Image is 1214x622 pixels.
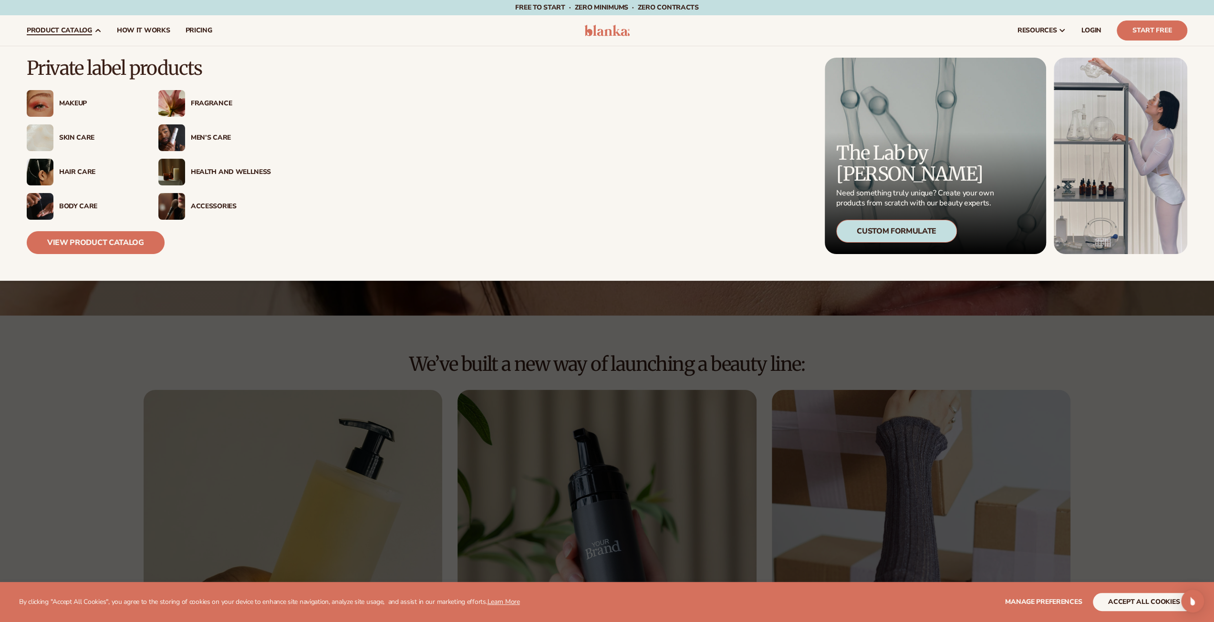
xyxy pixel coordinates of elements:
div: Makeup [59,100,139,108]
div: Hair Care [59,168,139,176]
a: Pink blooming flower. Fragrance [158,90,271,117]
a: Female with makeup brush. Accessories [158,193,271,220]
div: Open Intercom Messenger [1181,590,1204,612]
span: product catalog [27,27,92,34]
img: Female hair pulled back with clips. [27,159,53,185]
button: accept all cookies [1093,593,1195,611]
a: Learn More [487,597,519,606]
div: Skin Care [59,134,139,142]
a: Male holding moisturizer bottle. Men’s Care [158,124,271,151]
a: LOGIN [1074,15,1109,46]
img: Female with glitter eye makeup. [27,90,53,117]
a: Female hair pulled back with clips. Hair Care [27,159,139,185]
p: By clicking "Accept All Cookies", you agree to the storing of cookies on your device to enhance s... [19,598,520,606]
a: product catalog [19,15,109,46]
div: Custom Formulate [836,220,957,243]
img: Cream moisturizer swatch. [27,124,53,151]
p: The Lab by [PERSON_NAME] [836,143,996,184]
span: Free to start · ZERO minimums · ZERO contracts [515,3,698,12]
img: Male hand applying moisturizer. [27,193,53,220]
a: Female with glitter eye makeup. Makeup [27,90,139,117]
div: Health And Wellness [191,168,271,176]
span: How It Works [117,27,170,34]
button: Manage preferences [1005,593,1082,611]
p: Need something truly unique? Create your own products from scratch with our beauty experts. [836,188,996,208]
a: Candles and incense on table. Health And Wellness [158,159,271,185]
span: resources [1017,27,1057,34]
img: Pink blooming flower. [158,90,185,117]
img: logo [584,25,630,36]
p: Private label products [27,58,271,79]
img: Candles and incense on table. [158,159,185,185]
img: Male holding moisturizer bottle. [158,124,185,151]
a: pricing [177,15,219,46]
div: Fragrance [191,100,271,108]
a: resources [1010,15,1074,46]
span: LOGIN [1081,27,1101,34]
div: Body Care [59,203,139,211]
a: Cream moisturizer swatch. Skin Care [27,124,139,151]
div: Men’s Care [191,134,271,142]
a: Microscopic product formula. The Lab by [PERSON_NAME] Need something truly unique? Create your ow... [825,58,1046,254]
div: Accessories [191,203,271,211]
a: Start Free [1117,20,1187,41]
span: pricing [185,27,212,34]
img: Female in lab with equipment. [1054,58,1187,254]
span: Manage preferences [1005,597,1082,606]
a: How It Works [109,15,178,46]
img: Female with makeup brush. [158,193,185,220]
a: View Product Catalog [27,231,165,254]
a: Male hand applying moisturizer. Body Care [27,193,139,220]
